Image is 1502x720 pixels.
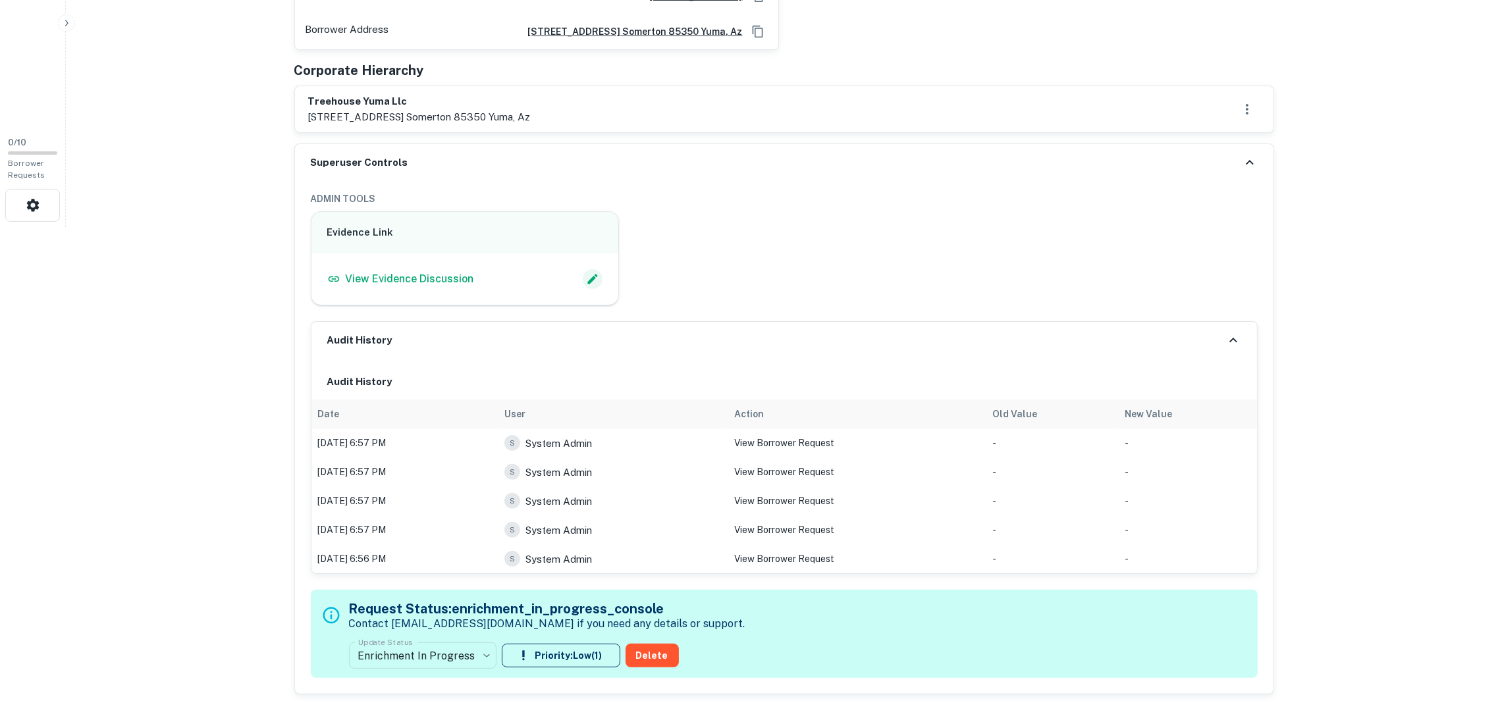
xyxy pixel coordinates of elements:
[358,636,413,648] label: Update Status
[311,428,498,457] td: [DATE] 6:57 PM
[346,271,474,287] p: View Evidence Discussion
[1118,457,1256,486] td: -
[986,457,1119,486] td: -
[504,435,520,451] div: S
[525,436,592,451] p: System Admin
[311,192,1258,206] h6: ADMIN TOOLS
[583,269,603,289] button: Edit Slack Link
[525,465,592,480] p: System Admin
[1118,399,1256,428] th: New Value
[986,515,1119,544] td: -
[525,523,592,538] p: System Admin
[327,225,603,240] h6: Evidence Link
[349,616,745,632] p: Contact [EMAIL_ADDRESS][DOMAIN_NAME] if you need any details or support.
[1118,515,1256,544] td: -
[294,61,424,80] h5: Corporate Hierarchy
[518,24,743,39] a: [STREET_ADDRESS] somerton 85350 yuma, az
[1118,486,1256,515] td: -
[1118,428,1256,457] td: -
[311,486,498,515] td: [DATE] 6:57 PM
[311,155,408,170] h6: Superuser Controls
[349,637,496,674] div: Enrichment In Progress
[504,551,520,567] div: S
[504,493,520,509] div: S
[986,486,1119,515] td: -
[1118,544,1256,573] td: -
[498,399,728,428] th: User
[327,374,1241,390] h6: Audit History
[504,464,520,480] div: S
[308,109,531,125] p: [STREET_ADDRESS] somerton 85350 yuma, az
[728,399,986,428] th: Action
[504,522,520,538] div: S
[311,515,498,544] td: [DATE] 6:57 PM
[1436,615,1502,678] iframe: Chat Widget
[748,22,768,41] button: Copy Address
[728,457,986,486] td: View Borrower Request
[311,544,498,573] td: [DATE] 6:56 PM
[986,428,1119,457] td: -
[525,494,592,509] p: System Admin
[728,486,986,515] td: View Borrower Request
[308,94,531,109] h6: treehouse yuma llc
[986,399,1119,428] th: Old Value
[306,22,389,41] p: Borrower Address
[626,644,679,667] button: Delete
[311,457,498,486] td: [DATE] 6:57 PM
[986,544,1119,573] td: -
[8,138,26,147] span: 0 / 10
[728,544,986,573] td: View Borrower Request
[327,271,474,287] a: View Evidence Discussion
[327,333,392,348] h6: Audit History
[311,399,498,428] th: Date
[8,159,45,180] span: Borrower Requests
[728,428,986,457] td: View Borrower Request
[525,552,592,567] p: System Admin
[502,644,620,667] button: Priority:Low(1)
[349,599,745,619] h5: Request Status: enrichment_in_progress_console
[728,515,986,544] td: View Borrower Request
